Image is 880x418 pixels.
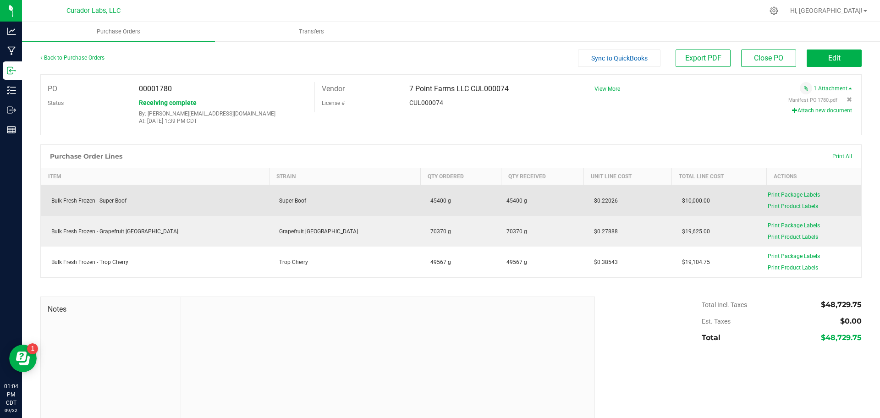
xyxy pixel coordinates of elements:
[7,105,16,115] inline-svg: Outbound
[420,168,501,185] th: Qty Ordered
[506,197,527,205] span: 45400 g
[591,55,648,62] span: Sync to QuickBooks
[768,203,818,209] span: Print Product Labels
[286,27,336,36] span: Transfers
[768,253,820,259] span: Print Package Labels
[84,27,153,36] span: Purchase Orders
[322,96,345,110] label: License #
[672,168,766,185] th: Total Line Cost
[426,259,451,265] span: 49567 g
[275,228,358,235] span: Grapefruit [GEOGRAPHIC_DATA]
[50,153,122,160] h1: Purchase Order Lines
[409,99,443,106] span: CUL000074
[589,198,618,204] span: $0.22026
[589,228,618,235] span: $0.27888
[768,234,818,240] span: Print Product Labels
[754,54,783,62] span: Close PO
[139,84,172,93] span: 00001780
[685,54,721,62] span: Export PDF
[677,228,710,235] span: $19,625.00
[4,382,18,407] p: 01:04 PM CDT
[594,86,620,92] a: View More
[501,168,584,185] th: Qty Received
[40,55,104,61] a: Back to Purchase Orders
[139,118,308,124] p: At: [DATE] 1:39 PM CDT
[589,259,618,265] span: $0.38543
[7,86,16,95] inline-svg: Inventory
[7,125,16,134] inline-svg: Reports
[47,227,264,236] div: Bulk Fresh Frozen - Grapefruit [GEOGRAPHIC_DATA]
[47,258,264,266] div: Bulk Fresh Frozen - Trop Cherry
[41,168,269,185] th: Item
[66,7,121,15] span: Curador Labs, LLC
[702,318,731,325] span: Est. Taxes
[768,192,820,198] span: Print Package Labels
[677,198,710,204] span: $10,000.00
[741,49,796,67] button: Close PO
[807,49,862,67] button: Edit
[47,197,264,205] div: Bulk Fresh Frozen - Super Boof
[269,168,420,185] th: Strain
[48,82,57,96] label: PO
[9,345,37,372] iframe: Resource center
[27,343,38,354] iframe: Resource center unread badge
[788,97,837,103] span: View file
[7,46,16,55] inline-svg: Manufacturing
[275,198,306,204] span: Super Boof
[506,227,527,236] span: 70370 g
[832,153,852,159] span: Print All
[426,228,451,235] span: 70370 g
[828,54,841,62] span: Edit
[426,198,451,204] span: 45400 g
[768,264,818,271] span: Print Product Labels
[702,301,747,308] span: Total Incl. Taxes
[139,110,308,117] p: By: [PERSON_NAME][EMAIL_ADDRESS][DOMAIN_NAME]
[215,22,408,41] a: Transfers
[676,49,731,67] button: Export PDF
[22,22,215,41] a: Purchase Orders
[506,258,527,266] span: 49567 g
[578,49,660,67] button: Sync to QuickBooks
[847,97,852,103] span: Remove attachment
[48,96,64,110] label: Status
[792,106,852,115] button: Attach new document
[275,259,308,265] span: Trop Cherry
[821,300,862,309] span: $48,729.75
[322,82,345,96] label: Vendor
[766,168,861,185] th: Actions
[7,27,16,36] inline-svg: Analytics
[139,99,197,106] span: Receiving complete
[677,259,710,265] span: $19,104.75
[4,407,18,414] p: 09/22
[48,304,174,315] span: Notes
[702,333,720,342] span: Total
[7,66,16,75] inline-svg: Inbound
[768,222,820,229] span: Print Package Labels
[821,333,862,342] span: $48,729.75
[800,82,812,94] span: Attach a document
[409,84,509,93] span: 7 Point Farms LLC CUL000074
[790,7,863,14] span: Hi, [GEOGRAPHIC_DATA]!
[814,85,852,92] a: 1 Attachment
[840,317,862,325] span: $0.00
[584,168,672,185] th: Unit Line Cost
[768,6,780,15] div: Manage settings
